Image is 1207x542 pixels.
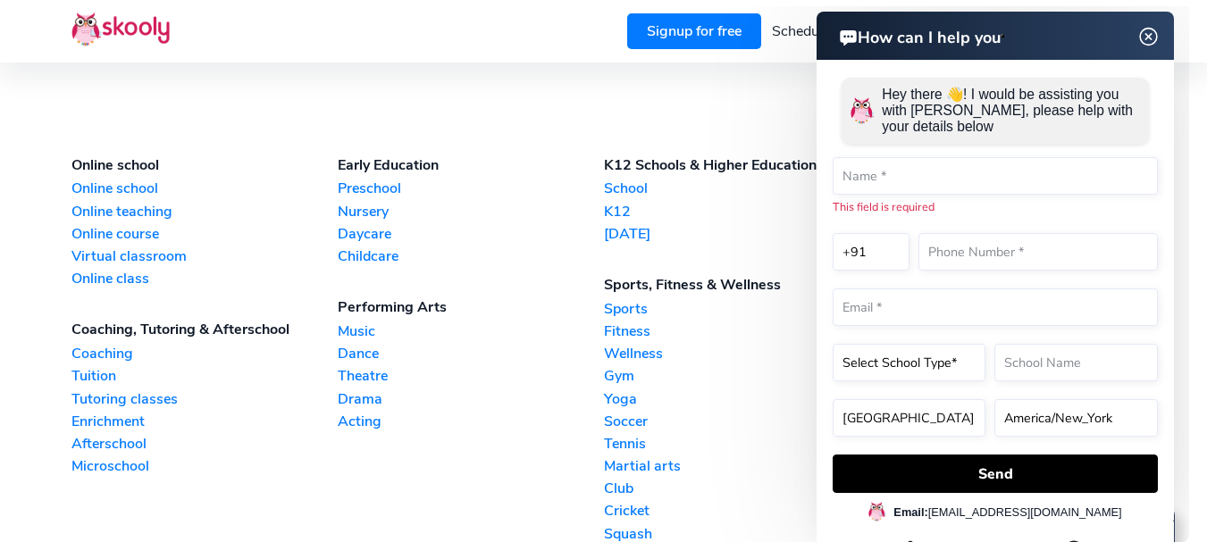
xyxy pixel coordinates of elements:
[338,202,604,221] a: Nursery
[71,456,338,476] a: Microschool
[604,344,870,363] a: Wellness
[338,389,604,409] a: Drama
[604,275,870,295] div: Sports, Fitness & Wellness
[71,202,338,221] a: Online teaching
[604,299,870,319] a: Sports
[338,366,604,386] a: Theatre
[604,389,870,409] a: Yoga
[627,13,761,49] a: Signup for free
[338,246,604,266] a: Childcare
[604,202,870,221] a: K12
[338,179,604,198] a: Preschool
[71,269,338,288] a: Online class
[338,155,604,175] div: Early Education
[604,321,870,341] a: Fitness
[71,320,338,339] div: Coaching, Tutoring & Afterschool
[71,179,338,198] a: Online school
[604,412,870,431] a: Soccer
[71,224,338,244] a: Online course
[604,179,870,198] a: School
[338,224,604,244] a: Daycare
[604,456,870,476] a: Martial arts
[338,321,604,341] a: Music
[338,344,604,363] a: Dance
[71,12,170,46] img: Skooly
[71,434,338,454] a: Afterschool
[71,366,338,386] a: Tuition
[71,155,338,175] div: Online school
[71,389,338,409] a: Tutoring classes
[604,501,870,521] a: Cricket
[338,297,604,317] div: Performing Arts
[604,366,870,386] a: Gym
[71,344,338,363] a: Coaching
[604,155,870,175] div: K12 Schools & Higher Education
[604,224,870,244] a: [DATE]
[71,246,338,266] a: Virtual classroom
[338,412,604,431] a: Acting
[604,479,870,498] a: Club
[604,434,870,454] a: Tennis
[71,412,338,431] a: Enrichment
